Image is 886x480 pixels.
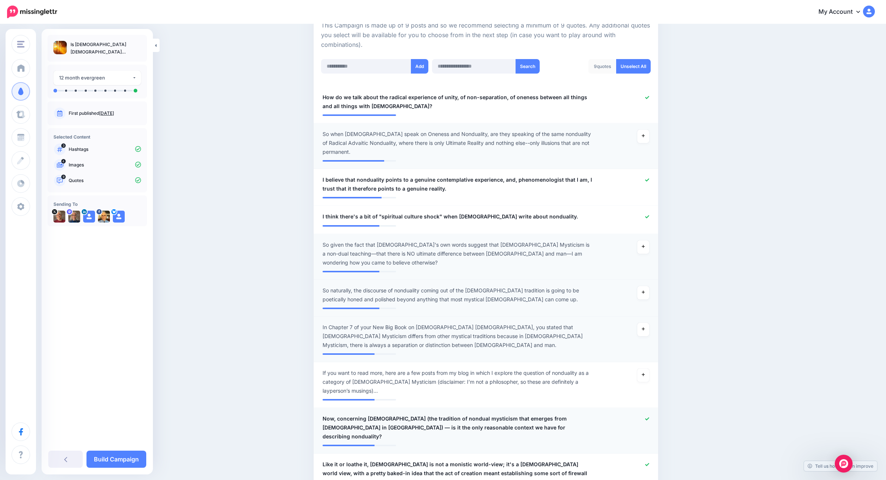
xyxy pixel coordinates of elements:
[59,74,132,82] div: 12 month evergreen
[323,369,593,395] span: If you want to read more, here are a few posts from my blog in which I explore the question of no...
[835,455,853,473] div: Open Intercom Messenger
[516,59,540,74] button: Search
[323,93,593,111] span: How do we talk about the radical experience of unity, of non-separation, of oneness between all t...
[69,110,141,117] p: First published
[83,211,95,223] img: user_default_image.png
[323,175,593,193] span: I believe that nonduality points to a genuine contemplative experience, and, phenomenologist that...
[69,162,141,168] p: Images
[323,212,578,221] span: I think there's a bit of "spiritual culture shock" when [DEMOGRAPHIC_DATA] write about nonduality.
[113,211,125,223] img: user_default_image.png
[99,110,114,116] a: [DATE]
[71,41,141,56] p: Is [DEMOGRAPHIC_DATA] [DEMOGRAPHIC_DATA] Dualistic?
[321,21,651,50] p: This Campaign is made up of 9 posts and so we recommend selecting a minimum of 9 quotes. Any addi...
[616,59,651,74] a: Unselect All
[804,461,877,471] a: Tell us how we can improve
[53,201,141,207] h4: Sending To
[323,240,593,267] span: So given the fact that [DEMOGRAPHIC_DATA]'s own words suggest that [DEMOGRAPHIC_DATA] Mysticism i...
[53,41,67,54] img: 7f7bab8dca1715d0532d407a31466524_thumb.jpg
[61,175,66,179] span: 9
[53,71,141,85] button: 12 month evergreen
[53,211,65,223] img: mONuXmIk-21262.jpg
[61,143,66,148] span: 3
[68,211,80,223] img: 906276efc760d76f-77729.jpg
[323,323,593,350] span: In Chapter 7 of your New Big Book on [DEMOGRAPHIC_DATA] [DEMOGRAPHIC_DATA], you stated that [DEMO...
[69,146,141,153] p: Hashtags
[69,177,141,184] p: Quotes
[323,286,593,304] span: So naturally, the discourse of nonduality coming out of the [DEMOGRAPHIC_DATA] tradition is going...
[53,134,141,140] h4: Selected Content
[17,41,24,48] img: menu.png
[594,64,597,69] span: 9
[323,130,593,156] span: So when [DEMOGRAPHIC_DATA] speak on Oneness and Nonduality, are they speaking of the same nondual...
[411,59,428,74] button: Add
[811,3,875,21] a: My Account
[98,211,110,223] img: 25552277_10155250331675765_2542142076948326267_n-bsa30943.jpg
[61,159,66,163] span: 4
[323,414,593,441] span: Now, concerning [DEMOGRAPHIC_DATA] (the tradition of nondual mysticism that emerges from [DEMOGRA...
[7,6,57,18] img: Missinglettr
[588,59,617,74] div: quotes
